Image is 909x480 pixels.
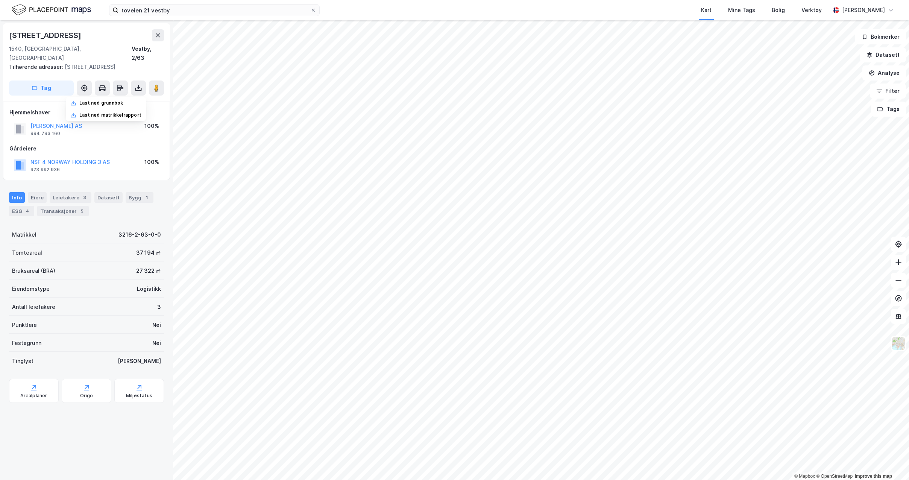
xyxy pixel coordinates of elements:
div: Gårdeiere [9,144,164,153]
img: logo.f888ab2527a4732fd821a326f86c7f29.svg [12,3,91,17]
button: Datasett [860,47,906,62]
div: Logistikk [137,284,161,293]
a: OpenStreetMap [816,474,853,479]
button: Tags [871,102,906,117]
div: Last ned grunnbok [79,100,123,106]
div: Transaksjoner [37,206,89,216]
div: 37 194 ㎡ [136,248,161,257]
div: Bolig [772,6,785,15]
div: 27 322 ㎡ [136,266,161,275]
img: Z [891,336,906,351]
div: 4 [24,207,31,215]
input: Søk på adresse, matrikkel, gårdeiere, leietakere eller personer [118,5,310,16]
div: Kart [701,6,712,15]
div: Tinglyst [12,357,33,366]
div: 994 793 160 [30,131,60,137]
div: Eiere [28,192,47,203]
a: Improve this map [855,474,892,479]
div: Leietakere [50,192,91,203]
div: [STREET_ADDRESS] [9,29,83,41]
div: Info [9,192,25,203]
div: Punktleie [12,321,37,330]
div: [STREET_ADDRESS] [9,62,158,71]
span: Tilhørende adresser: [9,64,65,70]
div: Verktøy [801,6,822,15]
div: ESG [9,206,34,216]
div: Nei [152,321,161,330]
div: [PERSON_NAME] [842,6,885,15]
div: Origo [80,393,93,399]
div: Matrikkel [12,230,36,239]
div: Mine Tags [728,6,755,15]
div: Hjemmelshaver [9,108,164,117]
div: [PERSON_NAME] [118,357,161,366]
div: 100% [144,122,159,131]
div: 923 992 936 [30,167,60,173]
iframe: Chat Widget [871,444,909,480]
button: Analyse [862,65,906,81]
a: Mapbox [794,474,815,479]
div: Last ned matrikkelrapport [79,112,141,118]
div: Vestby, 2/63 [132,44,164,62]
div: Eiendomstype [12,284,50,293]
div: 1 [143,194,150,201]
div: Tomteareal [12,248,42,257]
button: Tag [9,81,74,96]
div: 1540, [GEOGRAPHIC_DATA], [GEOGRAPHIC_DATA] [9,44,132,62]
button: Bokmerker [855,29,906,44]
button: Filter [870,84,906,99]
div: 3 [81,194,88,201]
div: 5 [78,207,86,215]
div: Festegrunn [12,339,41,348]
div: 3216-2-63-0-0 [118,230,161,239]
div: Nei [152,339,161,348]
div: Bygg [126,192,153,203]
div: 100% [144,158,159,167]
div: Bruksareal (BRA) [12,266,55,275]
div: Miljøstatus [126,393,152,399]
div: Datasett [94,192,123,203]
div: Antall leietakere [12,302,55,311]
div: 3 [157,302,161,311]
div: Arealplaner [20,393,47,399]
